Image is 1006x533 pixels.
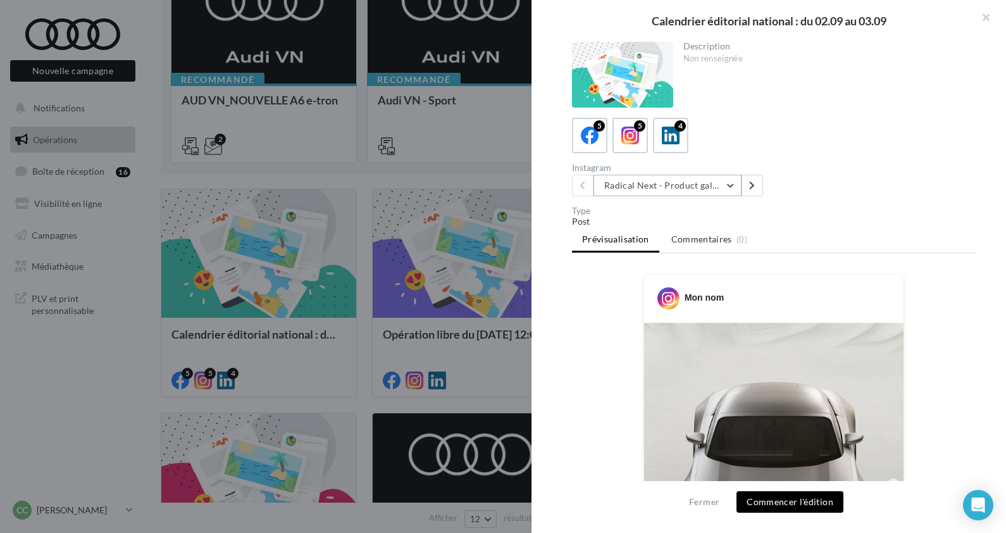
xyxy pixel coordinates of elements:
div: Instagram [572,163,769,172]
div: 5 [634,120,645,132]
button: Fermer [684,494,724,510]
div: Mon nom [685,291,724,304]
button: Radical Next - Product gallery [593,175,742,196]
div: Open Intercom Messenger [963,490,993,520]
div: 4 [674,120,686,132]
button: Commencer l'édition [736,491,843,513]
span: Commentaires [671,233,732,246]
div: Description [683,42,966,51]
div: Type [572,206,976,215]
div: 5 [593,120,605,132]
span: (0) [736,234,747,244]
div: Post [572,215,976,228]
div: Calendrier éditorial national : du 02.09 au 03.09 [552,15,986,27]
div: Non renseignée [683,53,966,65]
